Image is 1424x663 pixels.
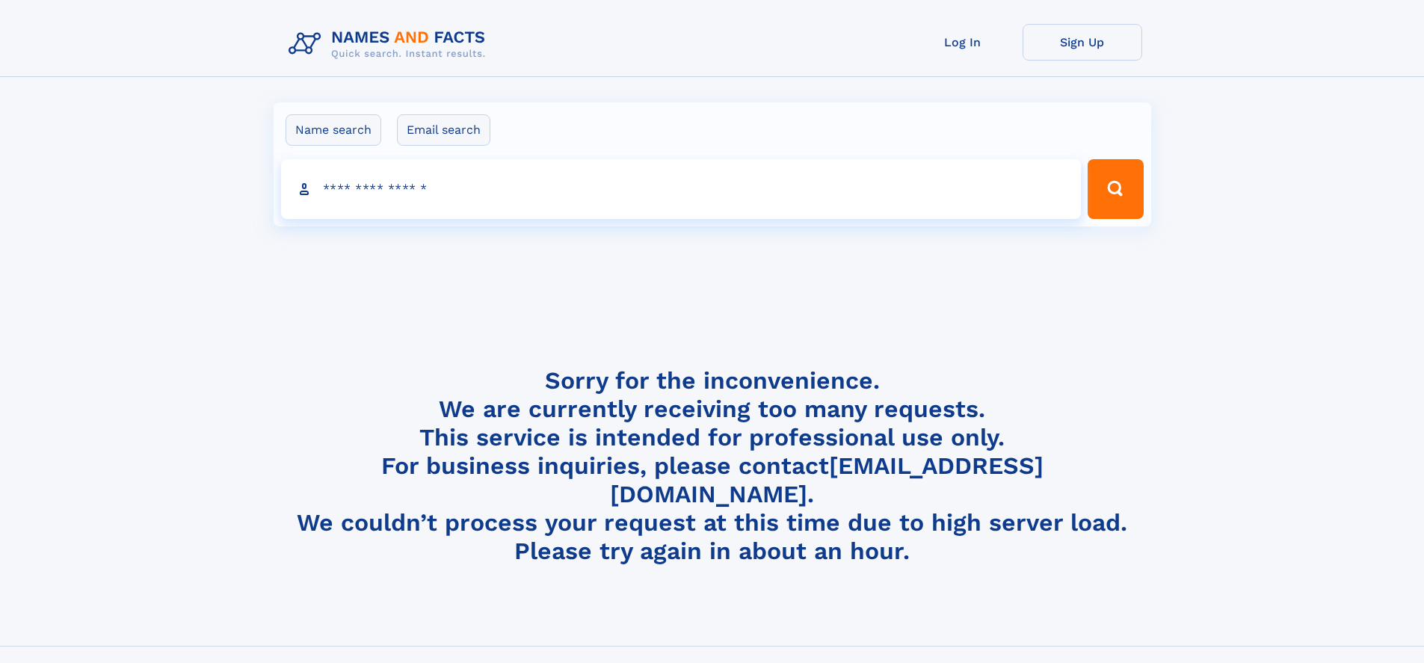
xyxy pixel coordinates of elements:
[283,366,1142,566] h4: Sorry for the inconvenience. We are currently receiving too many requests. This service is intend...
[1023,24,1142,61] a: Sign Up
[903,24,1023,61] a: Log In
[397,114,490,146] label: Email search
[286,114,381,146] label: Name search
[1088,159,1143,219] button: Search Button
[283,24,498,64] img: Logo Names and Facts
[281,159,1082,219] input: search input
[610,451,1044,508] a: [EMAIL_ADDRESS][DOMAIN_NAME]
